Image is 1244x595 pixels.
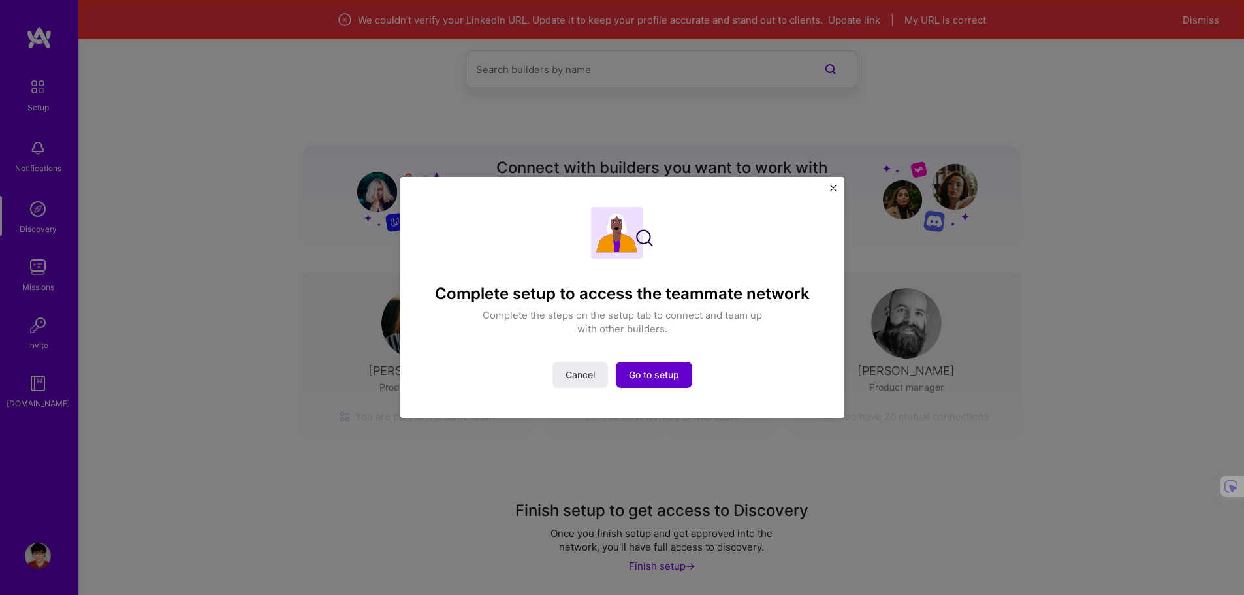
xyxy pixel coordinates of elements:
button: Go to setup [616,362,692,388]
button: Close [830,185,837,199]
img: Complete setup illustration [591,207,653,259]
span: Cancel [566,368,595,381]
span: Go to setup [629,368,679,381]
h4: Complete setup to access the teammate network [435,285,810,304]
button: Cancel [552,362,608,388]
p: Complete the steps on the setup tab to connect and team up with other builders. [475,308,769,336]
